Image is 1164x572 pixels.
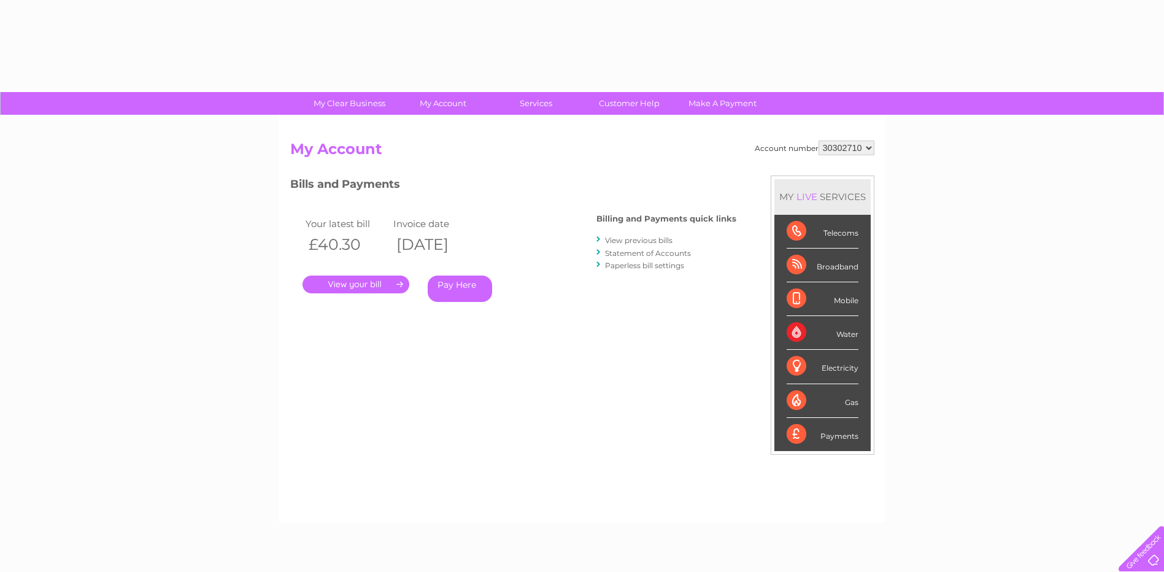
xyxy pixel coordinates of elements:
th: £40.30 [303,232,391,257]
div: Water [787,316,858,350]
th: [DATE] [390,232,479,257]
div: Gas [787,384,858,418]
a: My Account [392,92,493,115]
div: Payments [787,418,858,451]
h3: Bills and Payments [290,176,736,197]
div: Electricity [787,350,858,384]
h2: My Account [290,141,874,164]
div: Mobile [787,282,858,316]
div: Telecoms [787,215,858,249]
a: Pay Here [428,276,492,302]
a: View previous bills [605,236,673,245]
div: Account number [755,141,874,155]
div: Broadband [787,249,858,282]
a: My Clear Business [299,92,400,115]
a: Make A Payment [672,92,773,115]
a: . [303,276,409,293]
a: Statement of Accounts [605,249,691,258]
td: Your latest bill [303,215,391,232]
div: LIVE [794,191,820,203]
a: Paperless bill settings [605,261,684,270]
div: MY SERVICES [774,179,871,214]
td: Invoice date [390,215,479,232]
a: Customer Help [579,92,680,115]
a: Services [485,92,587,115]
h4: Billing and Payments quick links [596,214,736,223]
